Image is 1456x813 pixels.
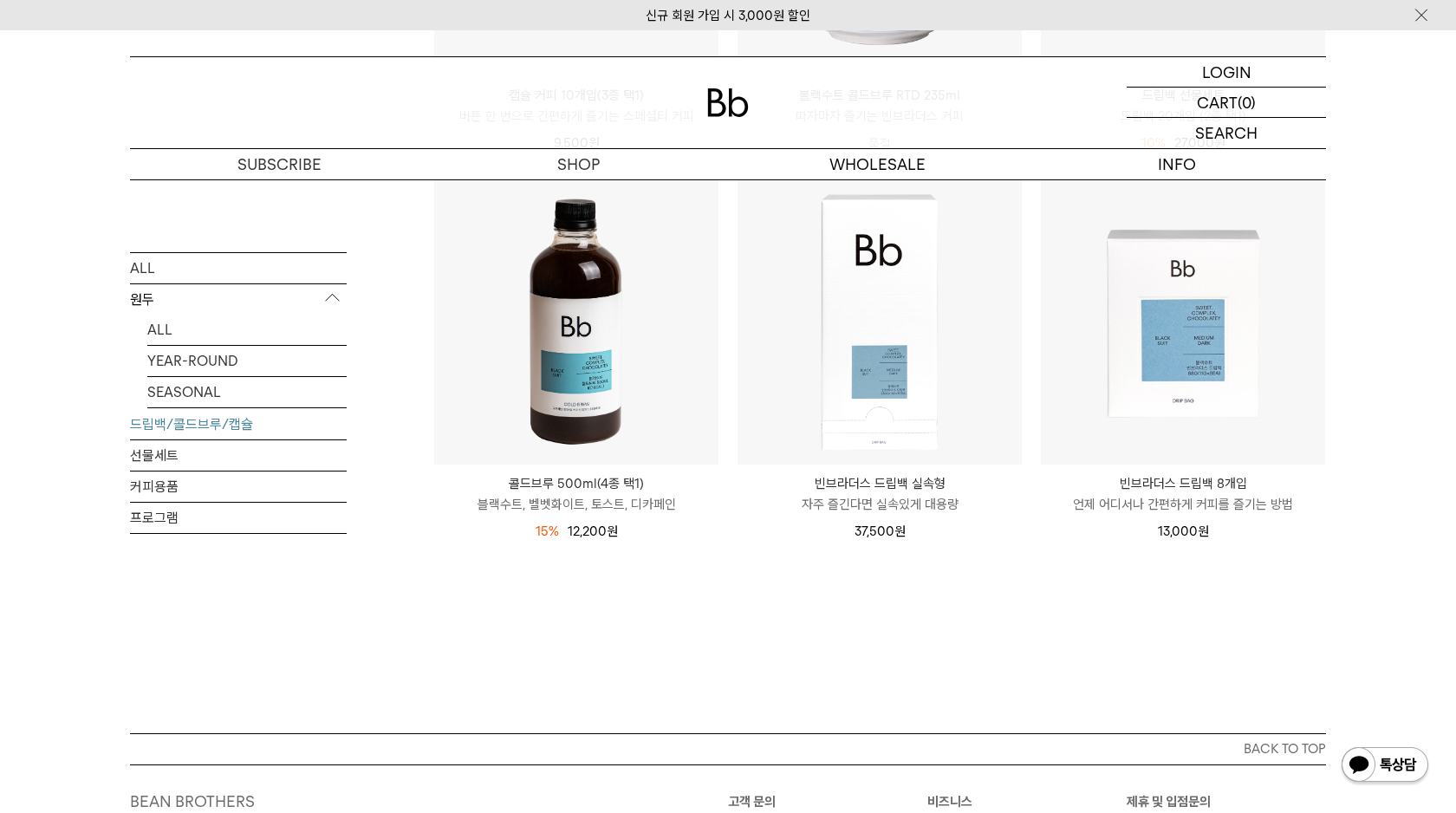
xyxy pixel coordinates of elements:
[536,521,559,542] div: 15%
[1041,473,1325,494] p: 빈브라더스 드립백 8개입
[130,502,347,532] a: 프로그램
[130,408,347,439] a: 드립백/콜드브루/캡슐
[1195,118,1258,148] p: SEARCH
[130,471,347,501] a: 커피용품
[1027,149,1326,179] p: INFO
[130,149,429,179] a: SUBSCRIBE
[738,473,1022,494] p: 빈브라더스 드립백 실속형
[707,88,749,117] img: 로고
[147,314,347,344] a: ALL
[1127,57,1326,88] a: LOGIN
[434,494,718,515] p: 블랙수트, 벨벳화이트, 토스트, 디카페인
[130,252,347,283] a: ALL
[434,180,718,465] img: 콜드브루 500ml(4종 택1)
[738,494,1022,515] p: 자주 즐긴다면 실속있게 대용량
[434,473,718,494] p: 콜드브루 500ml(4종 택1)
[1041,180,1325,465] img: 빈브라더스 드립백 8개입
[130,733,1326,764] button: BACK TO TOP
[147,345,347,375] a: YEAR-ROUND
[894,524,906,539] span: 원
[1041,473,1325,515] a: 빈브라더스 드립백 8개입 언제 어디서나 간편하게 커피를 즐기는 방법
[1198,524,1209,539] span: 원
[130,283,347,315] p: 원두
[738,180,1022,465] img: 빈브라더스 드립백 실속형
[1202,57,1251,87] p: LOGIN
[1158,524,1209,539] span: 13,000
[130,439,347,470] a: 선물세트
[1127,88,1326,118] a: CART (0)
[728,791,927,812] p: 고객 문의
[927,791,1127,812] p: 비즈니스
[1197,88,1238,117] p: CART
[434,473,718,515] a: 콜드브루 500ml(4종 택1) 블랙수트, 벨벳화이트, 토스트, 디카페인
[1340,745,1430,787] img: 카카오톡 채널 1:1 채팅 버튼
[738,473,1022,515] a: 빈브라더스 드립백 실속형 자주 즐긴다면 실속있게 대용량
[728,149,1027,179] p: WHOLESALE
[1041,494,1325,515] p: 언제 어디서나 간편하게 커피를 즐기는 방법
[855,524,906,539] span: 37,500
[1238,88,1256,117] p: (0)
[130,792,255,810] a: BEAN BROTHERS
[568,524,618,539] span: 12,200
[1127,791,1326,812] p: 제휴 및 입점문의
[147,376,347,406] a: SEASONAL
[646,8,810,23] a: 신규 회원 가입 시 3,000원 할인
[607,524,618,539] span: 원
[429,149,728,179] a: SHOP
